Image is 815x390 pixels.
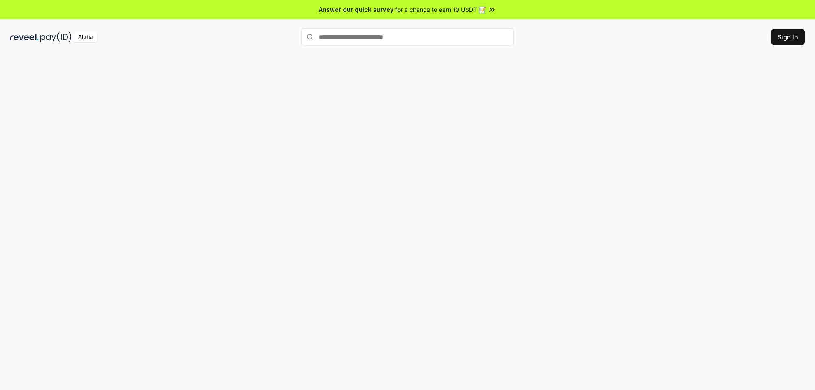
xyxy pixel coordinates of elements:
[319,5,393,14] span: Answer our quick survey
[40,32,72,42] img: pay_id
[771,29,805,45] button: Sign In
[10,32,39,42] img: reveel_dark
[395,5,486,14] span: for a chance to earn 10 USDT 📝
[73,32,97,42] div: Alpha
